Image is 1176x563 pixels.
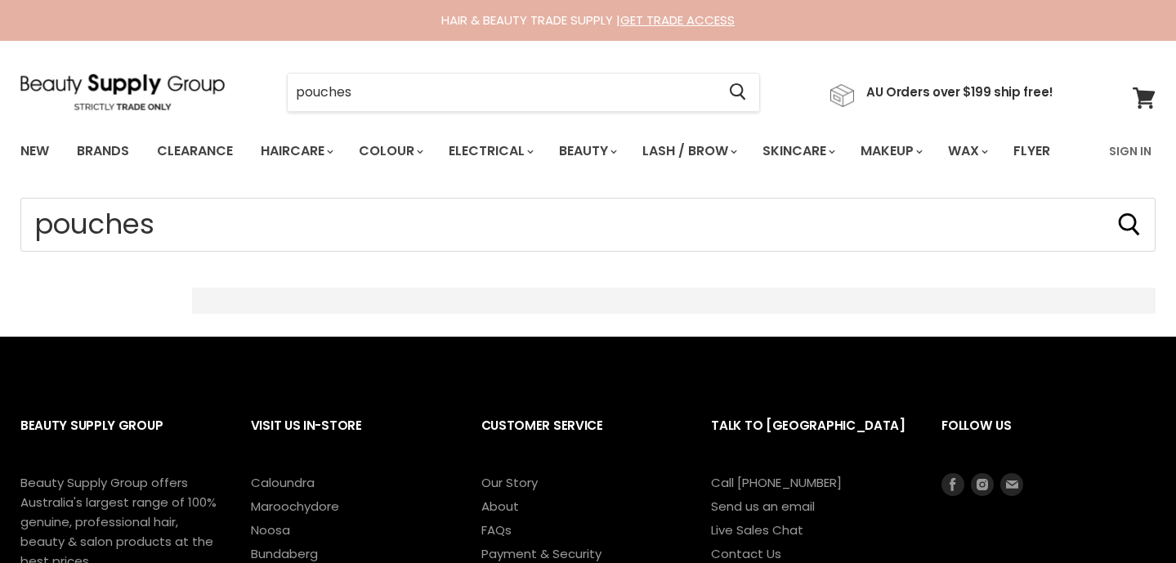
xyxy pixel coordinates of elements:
a: Flyer [1001,134,1062,168]
input: Search [20,198,1156,252]
form: Product [20,198,1156,252]
h2: Talk to [GEOGRAPHIC_DATA] [711,405,909,473]
h2: Visit Us In-Store [251,405,449,473]
button: Search [1116,212,1142,238]
a: Sign In [1099,134,1161,168]
a: Colour [347,134,433,168]
a: Maroochydore [251,498,339,515]
a: About [481,498,519,515]
a: Contact Us [711,545,781,562]
button: Search [716,74,759,111]
form: Product [287,73,760,112]
input: Search [288,74,716,111]
a: Makeup [848,134,932,168]
h2: Customer Service [481,405,679,473]
a: Payment & Security [481,545,601,562]
a: Caloundra [251,474,315,491]
a: Skincare [750,134,845,168]
a: Electrical [436,134,543,168]
a: Noosa [251,521,290,538]
a: Our Story [481,474,538,491]
a: FAQs [481,521,512,538]
a: Call [PHONE_NUMBER] [711,474,842,491]
a: Lash / Brow [630,134,747,168]
ul: Main menu [8,127,1081,175]
a: Haircare [248,134,343,168]
a: Clearance [145,134,245,168]
a: Wax [936,134,998,168]
a: Live Sales Chat [711,521,803,538]
a: Bundaberg [251,545,318,562]
a: Beauty [547,134,627,168]
h2: Beauty Supply Group [20,405,218,473]
a: Brands [65,134,141,168]
a: Send us an email [711,498,815,515]
h2: Follow us [941,405,1156,473]
iframe: Gorgias live chat messenger [1094,486,1160,547]
a: GET TRADE ACCESS [620,11,735,29]
a: New [8,134,61,168]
